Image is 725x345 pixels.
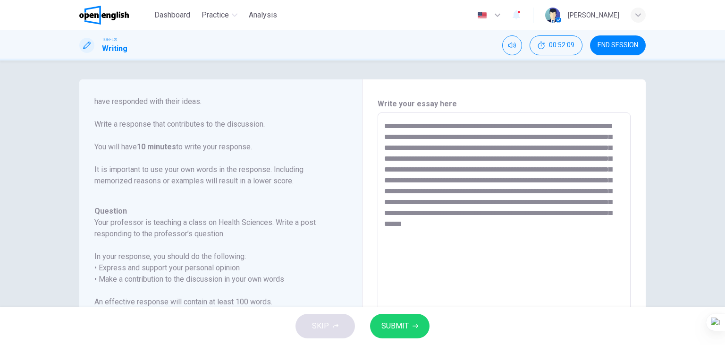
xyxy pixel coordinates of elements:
[154,9,190,21] span: Dashboard
[598,42,638,49] span: END SESSION
[79,6,151,25] a: OpenEnglish logo
[549,42,574,49] span: 00:52:09
[370,314,430,338] button: SUBMIT
[245,7,281,24] button: Analysis
[151,7,194,24] button: Dashboard
[102,36,117,43] span: TOEFL®
[137,142,176,151] b: 10 minutes
[502,35,522,55] div: Mute
[590,35,646,55] button: END SESSION
[568,9,619,21] div: [PERSON_NAME]
[94,217,336,240] h6: Your professor is teaching a class on Health Sciences. Write a post responding to the professor’s...
[202,9,229,21] span: Practice
[198,7,241,24] button: Practice
[476,12,488,19] img: en
[530,35,582,55] div: Hide
[94,251,336,285] h6: In your response, you should do the following: • Express and support your personal opinion • Make...
[102,43,127,54] h1: Writing
[94,51,336,198] h6: Directions
[378,98,631,110] h6: Write your essay here
[249,9,277,21] span: Analysis
[94,206,336,217] h6: Question
[381,319,409,333] span: SUBMIT
[530,35,582,55] button: 00:52:09
[94,296,336,308] h6: An effective response will contain at least 100 words.
[79,6,129,25] img: OpenEnglish logo
[545,8,560,23] img: Profile picture
[94,62,336,187] p: For this task, you will read an online discussion. A professor has posted a question about a topi...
